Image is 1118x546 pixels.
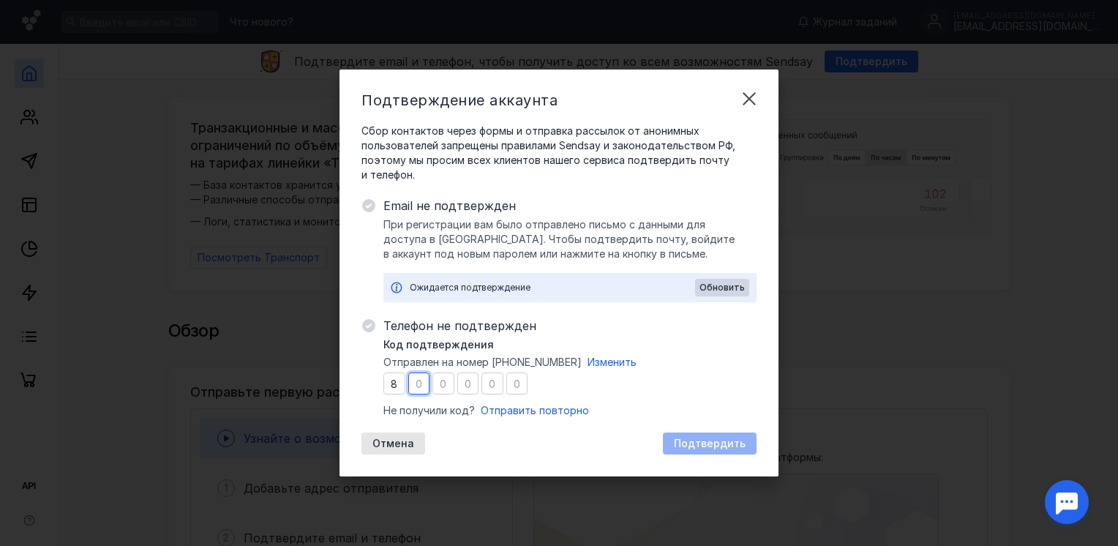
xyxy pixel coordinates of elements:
[408,373,430,394] input: 0
[372,438,414,450] span: Отмена
[432,373,454,394] input: 0
[695,279,749,296] button: Обновить
[506,373,528,394] input: 0
[383,217,757,261] span: При регистрации вам было отправлено письмо с данными для доступа в [GEOGRAPHIC_DATA]. Чтобы подтв...
[699,283,745,293] span: Обновить
[481,403,589,418] button: Отправить повторно
[457,373,479,394] input: 0
[361,91,558,109] span: Подтверждение аккаунта
[361,433,425,455] button: Отмена
[383,317,757,334] span: Телефон не подтвержден
[410,280,695,295] div: Ожидается подтверждение
[481,373,503,394] input: 0
[588,356,637,368] span: Изменить
[383,337,494,352] span: Код подтверждения
[383,403,475,418] span: Не получили код?
[481,404,589,416] span: Отправить повторно
[588,355,637,370] button: Изменить
[383,197,757,214] span: Email не подтвержден
[383,355,582,370] span: Отправлен на номер [PHONE_NUMBER]
[361,124,757,182] span: Сбор контактов через формы и отправка рассылок от анонимных пользователей запрещены правилами Sen...
[383,373,405,394] input: 0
